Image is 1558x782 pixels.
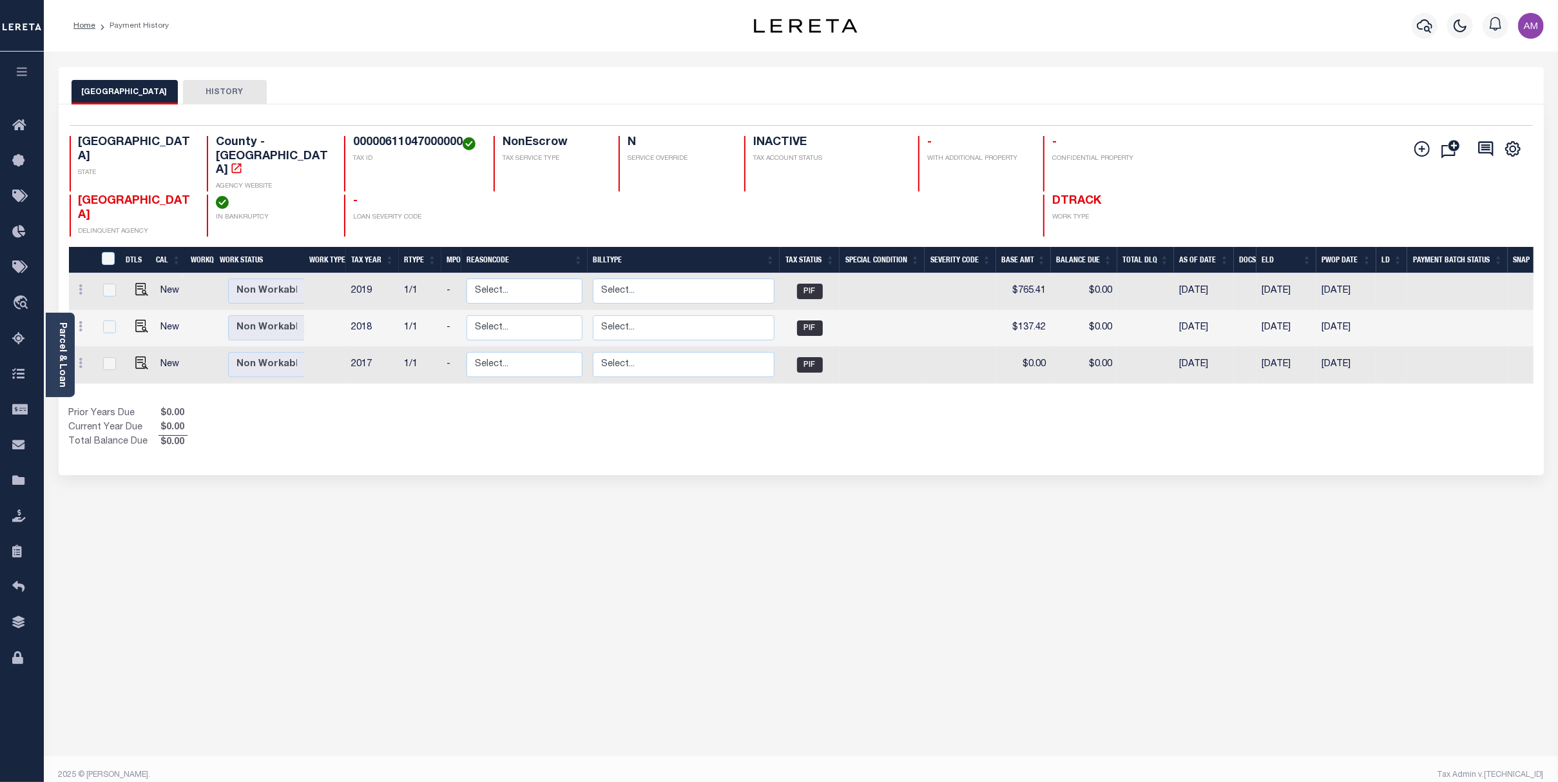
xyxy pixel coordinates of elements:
img: svg+xml;base64,PHN2ZyB4bWxucz0iaHR0cDovL3d3dy53My5vcmcvMjAwMC9zdmciIHBvaW50ZXItZXZlbnRzPSJub25lIi... [1518,13,1544,39]
i: travel_explore [12,295,33,312]
td: [DATE] [1316,310,1376,347]
td: [DATE] [1174,273,1234,310]
th: DTLS [120,247,151,273]
span: $0.00 [159,407,188,421]
td: 2018 [346,310,399,347]
h4: 00000611047000000 [353,136,478,150]
th: MPO [441,247,461,273]
button: [GEOGRAPHIC_DATA] [72,80,178,104]
th: As of Date: activate to sort column ascending [1174,247,1234,273]
p: LOAN SEVERITY CODE [353,213,478,222]
td: [DATE] [1316,273,1376,310]
th: WorkQ [186,247,215,273]
h4: County - [GEOGRAPHIC_DATA] [216,136,329,178]
td: $0.00 [1051,273,1117,310]
li: Payment History [95,20,169,32]
td: Current Year Due [69,421,159,435]
img: logo-dark.svg [754,19,857,33]
td: 2017 [346,347,399,384]
th: Balance Due: activate to sort column ascending [1051,247,1117,273]
p: DELINQUENT AGENCY [79,227,191,237]
span: [GEOGRAPHIC_DATA] [79,195,191,221]
td: $0.00 [1051,310,1117,347]
p: WORK TYPE [1052,213,1165,222]
span: $0.00 [159,436,188,450]
td: New [155,273,192,310]
p: TAX SERVICE TYPE [503,154,603,164]
th: Total DLQ: activate to sort column ascending [1117,247,1174,273]
td: $0.00 [996,347,1051,384]
th: Base Amt: activate to sort column ascending [996,247,1051,273]
span: DTRACK [1052,195,1101,207]
th: BillType: activate to sort column ascending [588,247,780,273]
th: CAL: activate to sort column ascending [151,247,186,273]
th: Tax Year: activate to sort column ascending [346,247,399,273]
td: New [155,310,192,347]
th: Work Status [215,247,304,273]
td: $137.42 [996,310,1051,347]
th: SNAP: activate to sort column ascending [1508,247,1548,273]
span: $0.00 [159,421,188,435]
th: Payment Batch Status: activate to sort column ascending [1407,247,1508,273]
td: - [441,347,461,384]
div: 2025 © [PERSON_NAME]. [49,769,802,781]
button: HISTORY [183,80,267,104]
td: $0.00 [1051,347,1117,384]
p: CONFIDENTIAL PROPERTY [1052,154,1165,164]
th: Tax Status: activate to sort column ascending [780,247,840,273]
p: IN BANKRUPTCY [216,213,329,222]
span: PIF [797,357,823,373]
h4: NonEscrow [503,136,603,150]
div: Tax Admin v.[TECHNICAL_ID] [811,769,1544,781]
th: &nbsp; [93,247,120,273]
p: SERVICE OVERRIDE [628,154,728,164]
h4: [GEOGRAPHIC_DATA] [79,136,191,164]
p: AGENCY WEBSITE [216,182,329,191]
th: &nbsp;&nbsp;&nbsp;&nbsp;&nbsp;&nbsp;&nbsp;&nbsp;&nbsp;&nbsp; [69,247,94,273]
a: Parcel & Loan [57,322,66,387]
td: [DATE] [1316,347,1376,384]
th: ReasonCode: activate to sort column ascending [461,247,588,273]
span: PIF [797,284,823,299]
td: $765.41 [996,273,1051,310]
td: [DATE] [1256,310,1316,347]
th: Docs [1234,247,1256,273]
span: - [1052,137,1057,148]
td: [DATE] [1256,273,1316,310]
h4: INACTIVE [753,136,903,150]
h4: N [628,136,728,150]
p: STATE [79,168,191,178]
td: [DATE] [1174,347,1234,384]
td: 1/1 [399,310,441,347]
th: LD: activate to sort column ascending [1376,247,1407,273]
td: 2019 [346,273,399,310]
td: [DATE] [1256,347,1316,384]
p: WITH ADDITIONAL PROPERTY [927,154,1028,164]
th: Special Condition: activate to sort column ascending [840,247,925,273]
th: PWOP Date: activate to sort column ascending [1316,247,1376,273]
td: New [155,347,192,384]
td: - [441,273,461,310]
td: [DATE] [1174,310,1234,347]
th: Severity Code: activate to sort column ascending [925,247,996,273]
th: Work Type [304,247,346,273]
td: 1/1 [399,347,441,384]
th: RType: activate to sort column ascending [399,247,441,273]
span: - [927,137,932,148]
th: ELD: activate to sort column ascending [1256,247,1316,273]
span: PIF [797,320,823,336]
p: TAX ACCOUNT STATUS [753,154,903,164]
span: - [353,195,358,207]
td: Prior Years Due [69,407,159,421]
td: - [441,310,461,347]
a: Home [73,22,95,30]
td: Total Balance Due [69,435,159,449]
p: TAX ID [353,154,478,164]
td: 1/1 [399,273,441,310]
